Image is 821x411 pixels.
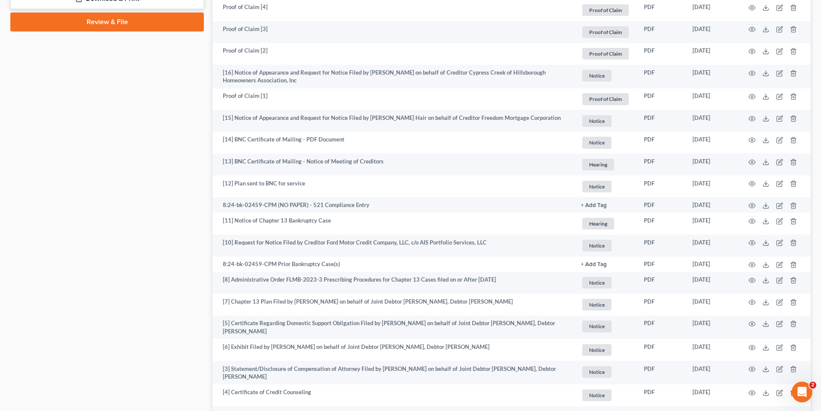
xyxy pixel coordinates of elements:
td: [14] BNC Certificate of Mailing - PDF Document [212,132,574,154]
td: [12] Plan sent to BNC for service [212,176,574,198]
td: PDF [637,294,686,316]
iframe: Intercom live chat [792,382,812,402]
td: [DATE] [686,43,738,65]
td: PDF [637,384,686,406]
td: PDF [637,65,686,88]
span: Hearing [582,159,614,170]
span: Proof of Claim [582,26,629,38]
td: PDF [637,43,686,65]
span: Notice [582,389,612,401]
a: Notice [581,388,630,402]
td: PDF [637,339,686,361]
a: Proof of Claim [581,47,630,61]
td: [15] Notice of Appearance and Request for Notice Filed by [PERSON_NAME] Hair on behalf of Credito... [212,110,574,132]
td: [DATE] [686,154,738,176]
span: Proof of Claim [582,4,629,16]
td: [DATE] [686,21,738,43]
a: Hearing [581,157,630,172]
td: PDF [637,132,686,154]
span: Notice [582,320,612,332]
a: Notice [581,135,630,150]
a: Notice [581,179,630,194]
td: [DATE] [686,294,738,316]
td: 8:24-bk-02459-CPM (NO PAPER) - 521 Compliance Entry [212,197,574,213]
td: 8:24-bk-02459-CPM Prior Bankruptcy Case(s) [212,257,574,272]
td: PDF [637,197,686,213]
td: [DATE] [686,257,738,272]
td: [DATE] [686,197,738,213]
span: Notice [582,344,612,356]
td: [8] Administrative Order FLMB-2023-3 Prescribing Procedures for Chapter 13 Cases filed on or Afte... [212,272,574,294]
a: Notice [581,69,630,83]
a: Notice [581,298,630,312]
td: [DATE] [686,213,738,235]
a: Review & File [10,13,204,31]
a: Proof of Claim [581,3,630,17]
td: [DATE] [686,384,738,406]
span: 2 [809,382,816,389]
td: Proof of Claim [2] [212,43,574,65]
a: Proof of Claim [581,25,630,39]
td: Proof of Claim [1] [212,88,574,110]
td: [5] Certificate Regarding Domestic Support Obligation Filed by [PERSON_NAME] on behalf of Joint D... [212,316,574,339]
a: Notice [581,319,630,333]
td: [DATE] [686,88,738,110]
td: PDF [637,88,686,110]
span: Notice [582,299,612,311]
a: Hearing [581,216,630,231]
td: [DATE] [686,339,738,361]
td: PDF [637,110,686,132]
td: PDF [637,361,686,385]
td: PDF [637,272,686,294]
td: PDF [637,235,686,257]
td: [DATE] [686,65,738,88]
td: Proof of Claim [3] [212,21,574,43]
td: [DATE] [686,176,738,198]
a: Proof of Claim [581,92,630,106]
td: PDF [637,176,686,198]
td: [DATE] [686,272,738,294]
td: [3] Statement/Disclosure of Compensation of Attorney Filed by [PERSON_NAME] on behalf of Joint De... [212,361,574,385]
span: Notice [582,277,612,289]
td: [7] Chapter 13 Plan Filed by [PERSON_NAME] on behalf of Joint Debtor [PERSON_NAME], Debtor [PERSO... [212,294,574,316]
td: [DATE] [686,110,738,132]
a: Notice [581,343,630,357]
td: [6] Exhibit Filed by [PERSON_NAME] on behalf of Joint Debtor [PERSON_NAME], Debtor [PERSON_NAME] [212,339,574,361]
td: [DATE] [686,316,738,339]
td: [10] Request for Notice Filed by Creditor Ford Motor Credit Company, LLC, c/o AIS Portfolio Servi... [212,235,574,257]
td: PDF [637,213,686,235]
td: PDF [637,154,686,176]
td: PDF [637,316,686,339]
button: + Add Tag [581,203,607,208]
td: PDF [637,21,686,43]
span: Proof of Claim [582,48,629,60]
span: Notice [582,366,612,378]
a: Notice [581,238,630,253]
td: [11] Notice of Chapter 13 Bankruptcy Case [212,213,574,235]
span: Notice [582,137,612,148]
span: Notice [582,115,612,127]
span: Notice [582,70,612,82]
span: Proof of Claim [582,93,629,105]
td: PDF [637,257,686,272]
td: [DATE] [686,235,738,257]
a: Notice [581,114,630,128]
td: [DATE] [686,132,738,154]
td: [4] Certificate of Credit Counseling [212,384,574,406]
span: Notice [582,240,612,251]
a: Notice [581,276,630,290]
button: + Add Tag [581,262,607,267]
td: [13] BNC Certificate of Mailing - Notice of Meeting of Creditors [212,154,574,176]
td: [DATE] [686,361,738,385]
td: [16] Notice of Appearance and Request for Notice Filed by [PERSON_NAME] on behalf of Creditor Cyp... [212,65,574,88]
a: Notice [581,365,630,379]
span: Hearing [582,218,614,229]
a: + Add Tag [581,260,630,268]
span: Notice [582,181,612,192]
a: + Add Tag [581,201,630,209]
